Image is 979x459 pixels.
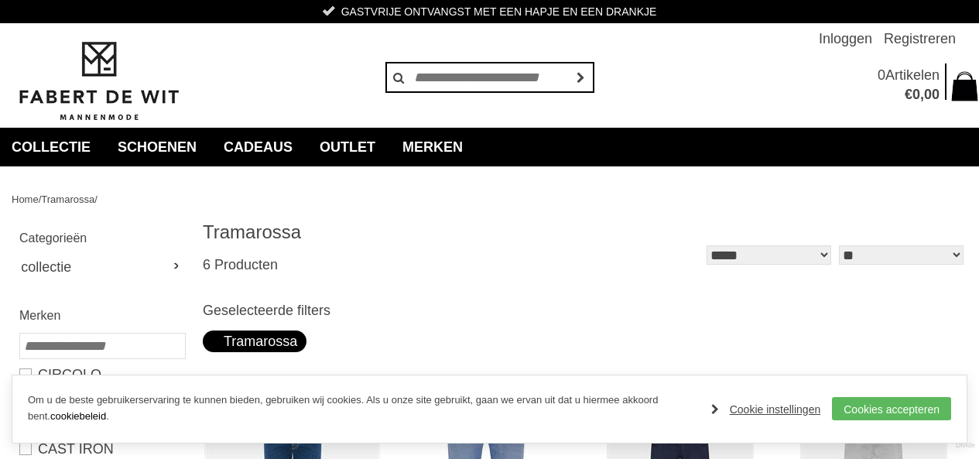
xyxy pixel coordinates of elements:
[308,128,387,166] a: Outlet
[19,306,184,325] h2: Merken
[711,398,821,421] a: Cookie instellingen
[94,194,98,205] span: /
[819,23,872,54] a: Inloggen
[12,39,186,123] img: Fabert de Wit
[212,331,297,352] div: Tramarossa
[28,392,696,425] p: Om u de beste gebruikerservaring te kunnen bieden, gebruiken wij cookies. Als u onze site gebruik...
[203,257,278,272] span: 6 Producten
[106,128,208,166] a: Schoenen
[212,128,304,166] a: Cadeaus
[912,87,920,102] span: 0
[39,194,42,205] span: /
[41,194,94,205] a: Tramarossa
[203,221,585,244] h1: Tramarossa
[920,87,924,102] span: ,
[50,410,106,422] a: cookiebeleid
[391,128,474,166] a: Merken
[19,228,184,248] h2: Categorieën
[878,67,885,83] span: 0
[884,23,956,54] a: Registreren
[203,302,967,319] h3: Geselecteerde filters
[924,87,940,102] span: 00
[12,194,39,205] a: Home
[19,255,184,279] a: collectie
[832,397,951,420] a: Cookies accepteren
[19,365,184,384] a: Circolo
[19,440,184,458] a: CAST IRON
[885,67,940,83] span: Artikelen
[905,87,912,102] span: €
